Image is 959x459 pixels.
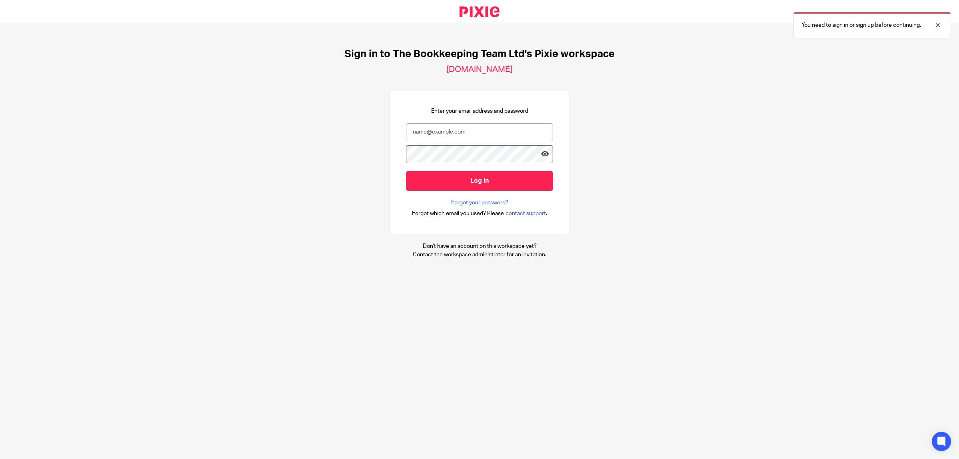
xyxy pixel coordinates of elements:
[344,48,615,60] h1: Sign in to The Bookkeeping Team Ltd's Pixie workspace
[451,199,508,207] a: Forgot your password?
[412,209,547,218] div: .
[802,21,921,29] p: You need to sign in or sign up before continuing.
[446,64,513,75] h2: [DOMAIN_NAME]
[406,123,553,141] input: name@example.com
[412,210,504,218] span: Forgot which email you used? Please
[406,171,553,191] input: Log in
[413,251,546,259] p: Contact the workspace administrator for an invitation.
[431,107,528,115] p: Enter your email address and password
[413,242,546,250] p: Don't have an account on this workspace yet?
[505,210,546,218] span: contact support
